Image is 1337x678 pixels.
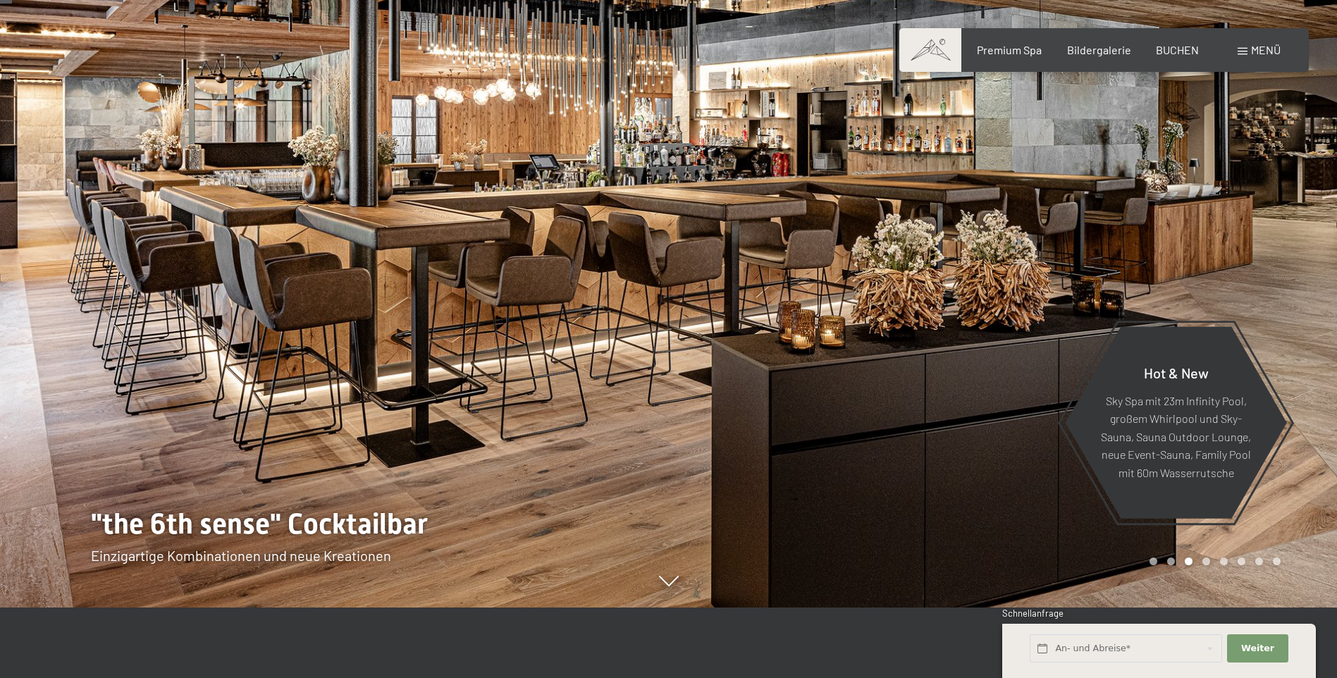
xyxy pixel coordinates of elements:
[1220,557,1228,565] div: Carousel Page 5
[1255,557,1263,565] div: Carousel Page 7
[977,43,1042,56] a: Premium Spa
[1145,557,1281,565] div: Carousel Pagination
[1150,557,1157,565] div: Carousel Page 1
[1238,557,1245,565] div: Carousel Page 6
[1251,43,1281,56] span: Menü
[1144,364,1209,381] span: Hot & New
[1002,608,1064,619] span: Schnellanfrage
[1241,642,1274,655] span: Weiter
[1185,557,1193,565] div: Carousel Page 3 (Current Slide)
[1067,43,1131,56] a: Bildergalerie
[1167,557,1175,565] div: Carousel Page 2
[1273,557,1281,565] div: Carousel Page 8
[1099,391,1252,481] p: Sky Spa mit 23m Infinity Pool, großem Whirlpool und Sky-Sauna, Sauna Outdoor Lounge, neue Event-S...
[1227,634,1288,663] button: Weiter
[1064,326,1288,519] a: Hot & New Sky Spa mit 23m Infinity Pool, großem Whirlpool und Sky-Sauna, Sauna Outdoor Lounge, ne...
[1202,557,1210,565] div: Carousel Page 4
[1156,43,1199,56] a: BUCHEN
